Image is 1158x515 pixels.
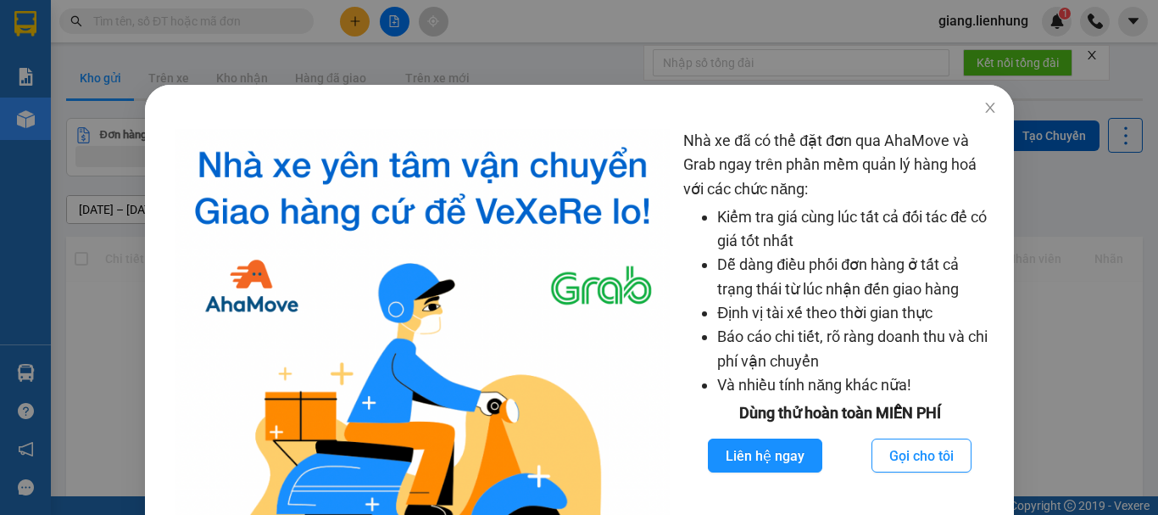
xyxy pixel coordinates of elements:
li: Báo cáo chi tiết, rõ ràng doanh thu và chi phí vận chuyển [717,325,996,373]
li: Kiểm tra giá cùng lúc tất cả đối tác để có giá tốt nhất [717,205,996,254]
span: Gọi cho tôi [889,445,954,467]
span: Liên hệ ngay [726,445,804,467]
button: Gọi cho tôi [871,439,971,473]
span: close [983,101,996,115]
li: Định vị tài xế theo thời gian thực [717,301,996,325]
button: Close [966,85,1013,132]
li: Dễ dàng điều phối đơn hàng ở tất cả trạng thái từ lúc nhận đến giao hàng [717,253,996,301]
div: Dùng thử hoàn toàn MIỄN PHÍ [683,401,996,425]
li: Và nhiều tính năng khác nữa! [717,373,996,397]
button: Liên hệ ngay [708,439,822,473]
